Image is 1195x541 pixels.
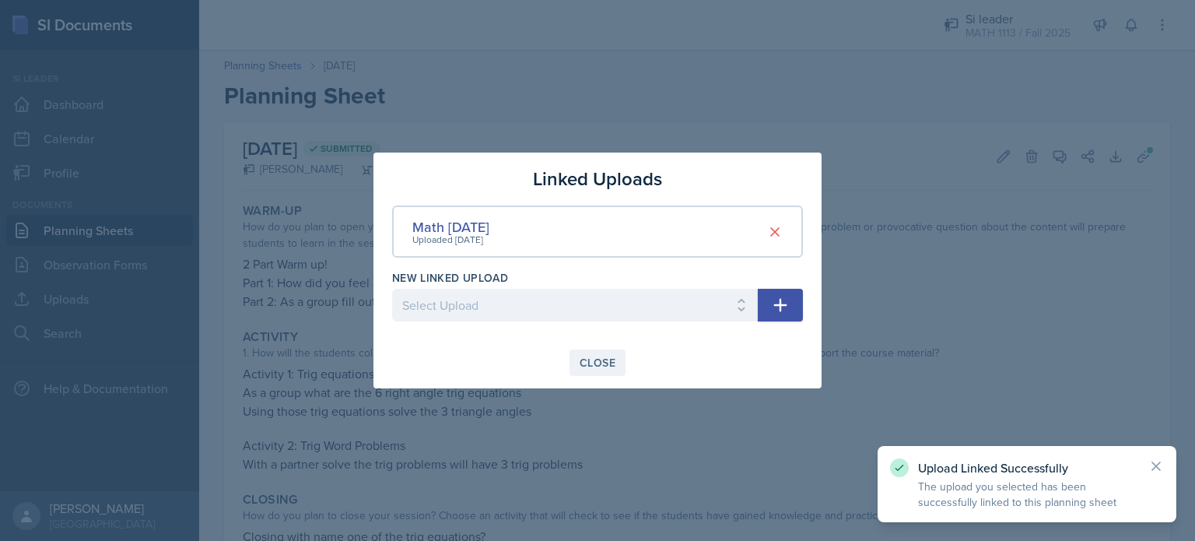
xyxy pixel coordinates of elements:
[580,357,615,369] div: Close
[533,165,662,193] h3: Linked Uploads
[412,216,489,237] div: Math [DATE]
[412,233,489,247] div: Uploaded [DATE]
[918,479,1136,510] p: The upload you selected has been successfully linked to this planning sheet
[392,270,508,286] label: New Linked Upload
[569,350,626,376] button: Close
[918,460,1136,476] p: Upload Linked Successfully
